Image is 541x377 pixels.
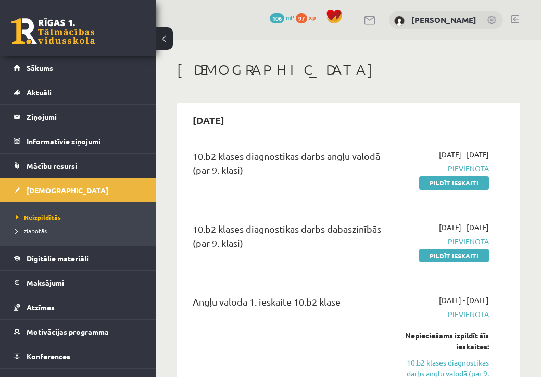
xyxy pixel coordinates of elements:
a: Informatīvie ziņojumi [14,129,143,153]
a: Izlabotās [16,226,146,235]
img: Līga Strupka [394,16,405,26]
a: Motivācijas programma [14,320,143,344]
legend: Informatīvie ziņojumi [27,129,143,153]
a: Atzīmes [14,295,143,319]
a: Maksājumi [14,271,143,295]
h2: [DATE] [182,108,235,132]
a: Mācību resursi [14,154,143,178]
legend: Ziņojumi [27,105,143,129]
span: xp [309,13,316,21]
a: 106 mP [270,13,294,21]
span: 106 [270,13,284,23]
a: [DEMOGRAPHIC_DATA] [14,178,143,202]
span: Atzīmes [27,303,55,312]
a: Pildīt ieskaiti [419,249,489,262]
a: Digitālie materiāli [14,246,143,270]
span: [DATE] - [DATE] [439,149,489,160]
a: Konferences [14,344,143,368]
span: Izlabotās [16,227,47,235]
span: [DATE] - [DATE] [439,295,489,306]
span: Pievienota [400,163,489,174]
legend: Maksājumi [27,271,143,295]
span: Neizpildītās [16,213,61,221]
span: Konferences [27,351,70,361]
div: Angļu valoda 1. ieskaite 10.b2 klase [193,295,385,314]
span: Pievienota [400,309,489,320]
a: [PERSON_NAME] [411,15,476,25]
a: Neizpildītās [16,212,146,222]
span: Pievienota [400,236,489,247]
span: [DATE] - [DATE] [439,222,489,233]
a: Rīgas 1. Tālmācības vidusskola [11,18,95,44]
div: 10.b2 klases diagnostikas darbs angļu valodā (par 9. klasi) [193,149,385,182]
a: 97 xp [296,13,321,21]
span: mP [286,13,294,21]
span: Digitālie materiāli [27,254,89,263]
span: Mācību resursi [27,161,77,170]
a: Aktuāli [14,80,143,104]
span: [DEMOGRAPHIC_DATA] [27,185,108,195]
a: Pildīt ieskaiti [419,176,489,190]
span: Motivācijas programma [27,327,109,336]
a: Sākums [14,56,143,80]
span: Aktuāli [27,87,52,97]
h1: [DEMOGRAPHIC_DATA] [177,61,520,79]
span: Sākums [27,63,53,72]
span: 97 [296,13,307,23]
div: 10.b2 klases diagnostikas darbs dabaszinībās (par 9. klasi) [193,222,385,255]
div: Nepieciešams izpildīt šīs ieskaites: [400,330,489,352]
a: Ziņojumi [14,105,143,129]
